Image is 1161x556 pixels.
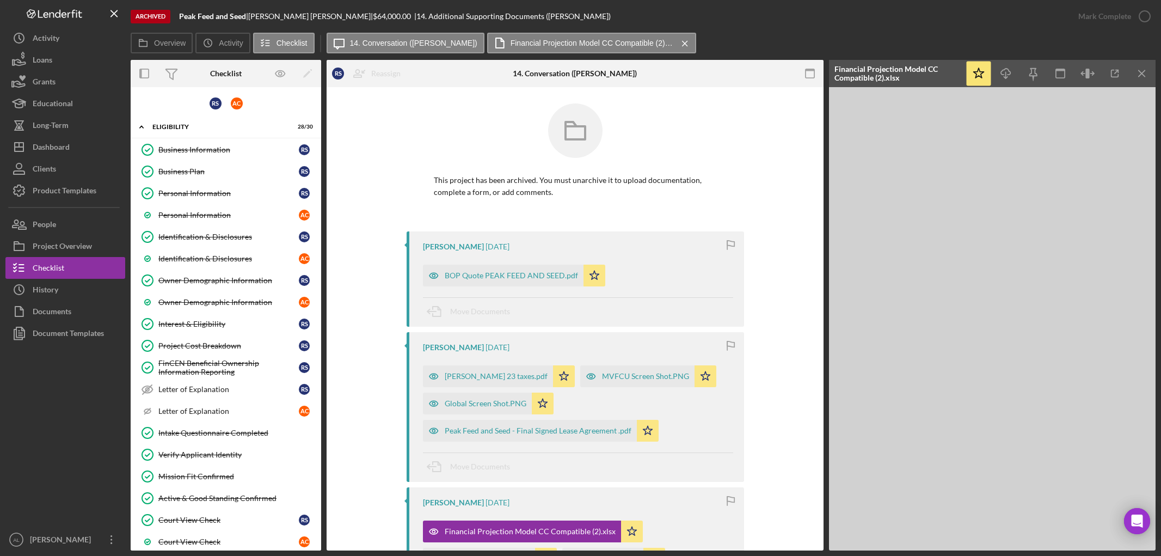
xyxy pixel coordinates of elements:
div: Identification & Disclosures [158,254,299,263]
div: Global Screen Shot.PNG [445,399,526,408]
a: Verify Applicant Identity [136,444,316,466]
label: Checklist [277,39,308,47]
button: Move Documents [423,298,521,325]
time: 2025-08-15 22:33 [486,343,509,352]
button: Mark Complete [1067,5,1156,27]
a: Court View CheckRS [136,509,316,531]
label: Financial Projection Model CC Compatible (2).xlsx [511,39,674,47]
button: Activity [195,33,250,53]
div: A C [231,97,243,109]
div: Mark Complete [1078,5,1131,27]
div: R S [299,166,310,177]
div: R S [299,188,310,199]
div: Owner Demographic Information [158,298,299,307]
button: Peak Feed and Seed - Final Signed Lease Agreement .pdf [423,420,659,442]
div: MVFCU Screen Shot.PNG [602,372,689,381]
div: Identification & Disclosures [158,233,299,241]
a: Personal InformationRS [136,182,316,204]
div: Intake Questionnaire Completed [158,429,315,437]
div: Open Intercom Messenger [1124,508,1150,534]
div: [PERSON_NAME] 23 taxes.pdf [445,372,548,381]
div: Eligibility [152,124,286,130]
a: Mission Fit Confirmed [136,466,316,487]
div: [PERSON_NAME] [27,529,98,553]
div: Mission Fit Confirmed [158,472,315,481]
div: FinCEN Beneficial Ownership Information Reporting [158,359,299,376]
div: Letter of Explanation [158,385,299,394]
div: R S [299,362,310,373]
div: 28 / 30 [293,124,313,130]
label: Activity [219,39,243,47]
div: Owner Demographic Information [158,276,299,285]
div: R S [299,275,310,286]
div: Verify Applicant Identity [158,450,315,459]
div: Archived [131,10,170,23]
a: Business PlanRS [136,161,316,182]
div: R S [332,68,344,80]
div: Financial Projection Model CC Compatible (2).xlsx [834,65,960,82]
div: Personal Information [158,211,299,219]
div: R S [299,515,310,526]
div: Interest & Eligibility [158,320,299,328]
div: Court View Check [158,537,299,546]
a: Identification & DisclosuresAC [136,248,316,270]
div: Financial Projection Model CC Compatible (2).xlsx [445,527,616,536]
div: Personal Information [158,189,299,198]
div: Reassign [371,63,401,84]
button: Overview [131,33,193,53]
button: Global Screen Shot.PNG [423,393,554,414]
p: This project has been archived. You must unarchive it to upload documentation, complete a form, o... [434,174,717,199]
div: A C [299,536,310,547]
div: [PERSON_NAME] [423,343,484,352]
div: Peak Feed and Seed - Final Signed Lease Agreement .pdf [445,426,631,435]
button: Financial Projection Model CC Compatible (2).xlsx [423,521,643,542]
a: Owner Demographic InformationAC [136,291,316,313]
div: R S [299,144,310,155]
div: | 14. Additional Supporting Documents ([PERSON_NAME]) [414,12,611,21]
button: RSReassign [327,63,411,84]
div: | [179,12,248,21]
div: R S [299,319,310,329]
div: Project Cost Breakdown [158,341,299,350]
a: Identification & DisclosuresRS [136,226,316,248]
time: 2025-08-11 21:40 [486,498,509,507]
a: Active & Good Standing Confirmed [136,487,316,509]
div: R S [299,340,310,351]
div: Business Information [158,145,299,154]
div: A C [299,406,310,417]
button: Checklist [253,33,315,53]
div: $64,000.00 [373,12,414,21]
